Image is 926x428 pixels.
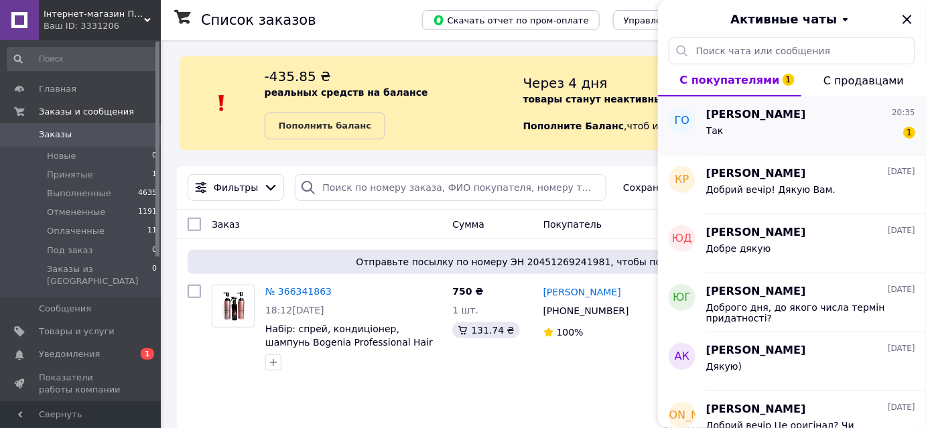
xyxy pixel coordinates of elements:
span: Доброго дня, до якого числа термін придатності? [706,302,897,324]
a: № 366341863 [265,286,332,297]
span: АК [675,349,689,364]
span: 11 [147,225,157,237]
button: Скачать отчет по пром-оплате [422,10,600,30]
b: Пополнить баланс [279,121,371,131]
span: КР [675,172,689,188]
a: [PERSON_NAME] [543,285,621,299]
button: АК[PERSON_NAME][DATE]Дякую) [658,332,926,391]
span: 20:35 [892,107,915,119]
input: Поиск чата или сообщения [669,38,915,64]
span: [PERSON_NAME] [706,343,806,358]
span: 1191 [138,206,157,218]
span: [PERSON_NAME] [706,107,806,123]
span: Сохраненные фильтры: [623,181,740,194]
span: С продавцами [823,74,904,87]
span: 0 [152,263,157,287]
button: Закрыть [899,11,915,27]
span: Уведомления [39,348,100,360]
span: Активные чаты [731,11,838,28]
span: ГО [675,113,689,129]
span: Принятые [47,169,93,181]
span: [DATE] [888,343,915,354]
h1: Список заказов [201,12,316,28]
span: [PERSON_NAME] [638,408,727,423]
span: Отмененные [47,206,105,218]
span: 750 ₴ [452,286,483,297]
span: С покупателями [680,74,780,86]
div: Ваш ID: 3331206 [44,20,161,32]
span: 1 [783,74,795,86]
span: -435.85 ₴ [265,68,331,84]
span: [PHONE_NUMBER] [543,305,629,316]
a: Пополнить баланс [265,113,385,139]
span: Через 4 дня [523,75,608,91]
span: Выполненные [47,188,111,200]
span: [PERSON_NAME] [706,284,806,299]
span: [DATE] [888,284,915,295]
span: Покупатель [543,219,602,230]
b: товары станут неактивны [523,94,663,104]
a: Набір: спрей, кондиціонер, шампунь Bogenia Professional Hair Marula Oil [265,324,433,361]
div: 131.74 ₴ [452,322,519,338]
button: ГО[PERSON_NAME]20:35Так1 [658,96,926,155]
span: ЮД [672,231,692,246]
span: [PERSON_NAME] [706,225,806,240]
span: Управление статусами [624,15,729,25]
span: 0 [152,244,157,257]
span: 100% [557,327,584,338]
span: Фильтры [214,181,258,194]
button: С продавцами [801,64,926,96]
span: Заказ [212,219,240,230]
span: 4635 [138,188,157,200]
span: 1 [141,348,154,360]
span: Так [706,125,724,136]
span: Отправьте посылку по номеру ЭН 20451269241981, чтобы получить оплату [193,255,897,269]
span: Сумма [452,219,484,230]
span: Заказы из [GEOGRAPHIC_DATA] [47,263,152,287]
div: , чтоб и далее получать заказы [523,67,910,139]
a: Фото товару [212,285,255,328]
span: Сообщения [39,303,91,315]
span: Інтернет-магазин Перлина [44,8,144,20]
button: КР[PERSON_NAME][DATE]Добрий вечір! Дякую Вам. [658,155,926,214]
span: [DATE] [888,402,915,413]
b: Пополните Баланс [523,121,624,131]
span: Оплаченные [47,225,105,237]
img: Фото товару [212,290,254,322]
span: Под заказ [47,244,92,257]
span: 0 [152,150,157,162]
span: Заказы и сообщения [39,106,134,118]
button: С покупателями1 [658,64,801,96]
span: ЮГ [673,290,691,305]
img: :exclamation: [212,93,232,113]
button: ЮД[PERSON_NAME][DATE]Добре дякую [658,214,926,273]
span: Заказы [39,129,72,141]
span: [DATE] [888,225,915,236]
span: Добрий вечір! Дякую Вам. [706,184,836,195]
span: Товары и услуги [39,326,115,338]
span: Дякую) [706,361,742,372]
input: Поиск по номеру заказа, ФИО покупателя, номеру телефона, Email, номеру накладной [295,174,606,201]
span: Главная [39,83,76,95]
input: Поиск [7,47,158,71]
button: Активные чаты [696,11,888,28]
span: [DATE] [888,166,915,177]
span: 18:12[DATE] [265,305,324,315]
span: Новые [47,150,76,162]
button: Управление статусами [613,10,740,30]
span: [PERSON_NAME] [706,166,806,182]
span: Показатели работы компании [39,372,124,396]
span: Скачать отчет по пром-оплате [433,14,589,26]
span: [PERSON_NAME] [706,402,806,417]
span: 1 шт. [452,305,478,315]
button: ЮГ[PERSON_NAME][DATE]Доброго дня, до якого числа термін придатності? [658,273,926,332]
b: реальных средств на балансе [265,87,428,98]
span: 1 [903,127,915,139]
span: Добре дякую [706,243,771,254]
span: 1 [152,169,157,181]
